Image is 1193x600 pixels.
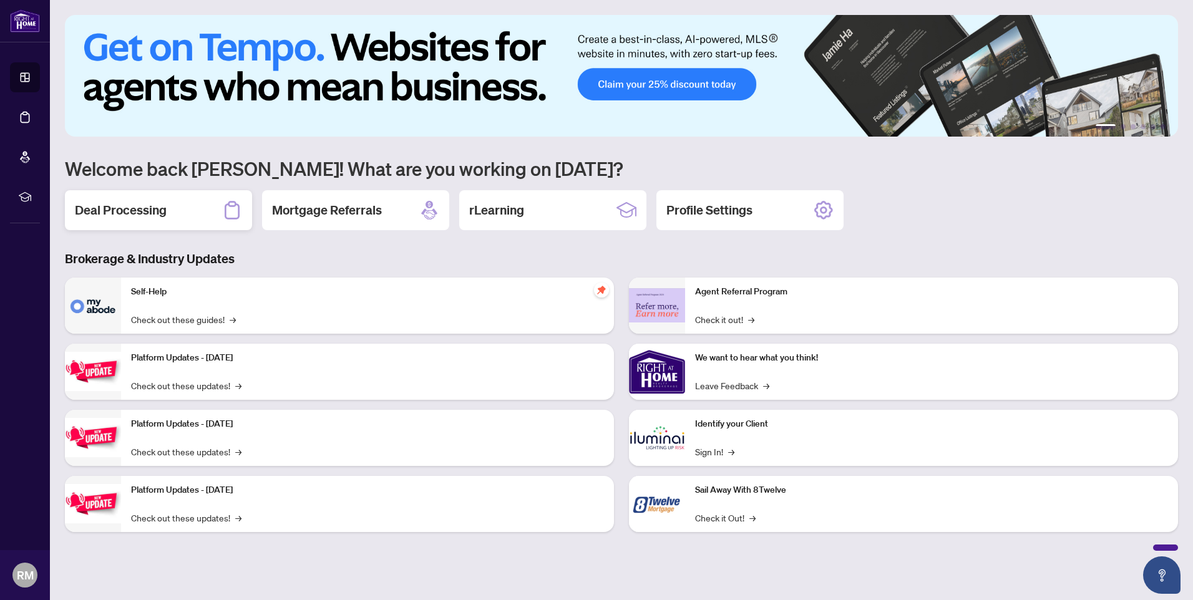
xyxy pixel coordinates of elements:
img: Platform Updates - July 8, 2025 [65,418,121,457]
h2: Profile Settings [666,201,752,219]
span: → [235,379,241,392]
p: Platform Updates - [DATE] [131,351,604,365]
span: → [230,312,236,326]
img: Identify your Client [629,410,685,466]
a: Check out these updates!→ [131,379,241,392]
p: We want to hear what you think! [695,351,1168,365]
a: Check out these guides!→ [131,312,236,326]
button: 2 [1121,124,1126,129]
h3: Brokerage & Industry Updates [65,250,1178,268]
span: → [728,445,734,458]
p: Self-Help [131,285,604,299]
img: Agent Referral Program [629,288,685,322]
p: Platform Updates - [DATE] [131,483,604,497]
img: Platform Updates - July 21, 2025 [65,352,121,391]
button: Open asap [1143,556,1181,594]
button: 6 [1161,124,1166,129]
img: Sail Away With 8Twelve [629,476,685,532]
img: Self-Help [65,278,121,334]
span: → [235,445,241,458]
img: Slide 0 [65,15,1178,137]
img: We want to hear what you think! [629,344,685,400]
a: Check it Out!→ [695,511,756,525]
a: Check out these updates!→ [131,445,241,458]
span: RM [17,566,34,584]
p: Identify your Client [695,417,1168,431]
span: pushpin [594,283,609,298]
h2: Deal Processing [75,201,167,219]
h1: Welcome back [PERSON_NAME]! What are you working on [DATE]? [65,157,1178,180]
span: → [749,511,756,525]
img: logo [10,9,40,32]
span: → [748,312,754,326]
button: 4 [1141,124,1146,129]
h2: rLearning [469,201,524,219]
p: Platform Updates - [DATE] [131,417,604,431]
button: 3 [1131,124,1136,129]
p: Sail Away With 8Twelve [695,483,1168,497]
a: Check it out!→ [695,312,754,326]
img: Platform Updates - June 23, 2025 [65,484,121,523]
a: Check out these updates!→ [131,511,241,525]
a: Sign In!→ [695,445,734,458]
h2: Mortgage Referrals [272,201,382,219]
span: → [763,379,769,392]
a: Leave Feedback→ [695,379,769,392]
span: → [235,511,241,525]
button: 5 [1151,124,1156,129]
p: Agent Referral Program [695,285,1168,299]
button: 1 [1096,124,1116,129]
